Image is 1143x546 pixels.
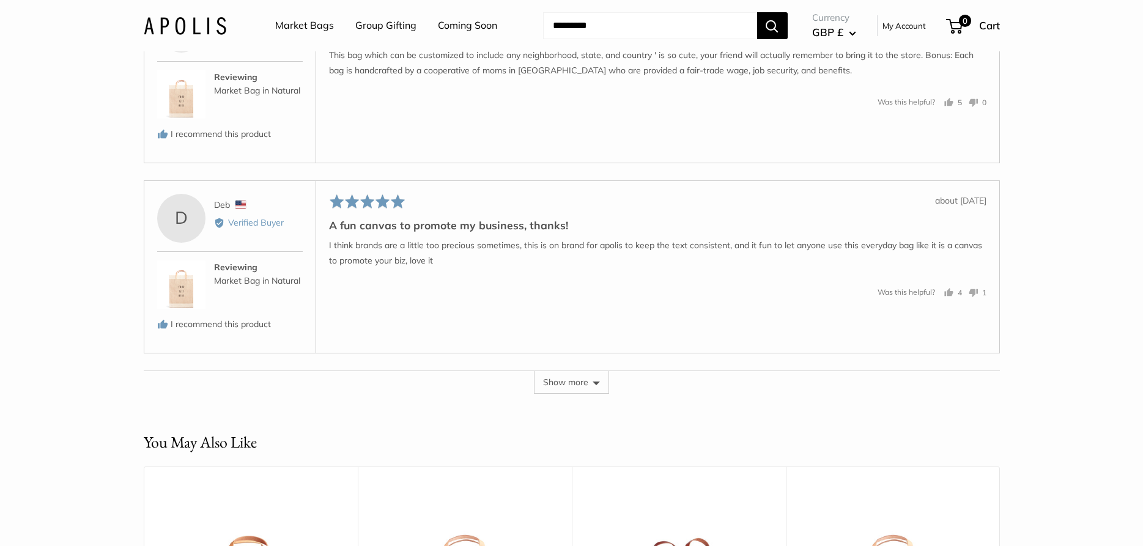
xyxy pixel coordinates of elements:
[935,195,986,206] span: about [DATE]
[944,287,962,298] button: Yes
[214,199,230,210] span: Deb
[157,260,206,309] img: Market Bag in Natural
[812,26,843,39] span: GBP £
[329,218,986,233] h2: A fun canvas to promote my business, thanks!
[757,12,788,39] button: Search
[355,17,416,35] a: Group Gifting
[214,216,302,229] div: Verified Buyer
[214,70,302,84] div: Reviewing
[878,288,935,297] span: Was this helpful?
[329,48,986,78] p: This bag which can be customized to include any neighborhood, state, and country ' is so cute, yo...
[157,317,303,331] div: I recommend this product
[878,98,935,107] span: Was this helpful?
[979,19,1000,32] span: Cart
[964,97,986,108] button: No
[944,97,962,108] button: Yes
[275,17,334,35] a: Market Bags
[329,238,986,268] p: I think brands are a little too precious sometimes, this is on brand for apolis to keep the text ...
[144,17,226,34] img: Apolis
[812,23,856,42] button: GBP £
[214,275,300,286] a: Market Bag in Natural
[144,430,257,454] h2: You May Also Like
[214,260,302,274] div: Reviewing
[882,18,926,33] a: My Account
[438,17,497,35] a: Coming Soon
[157,127,303,141] div: I recommend this product
[214,85,300,96] a: Market Bag in Natural
[534,371,609,394] button: Show more
[947,16,1000,35] a: 0 Cart
[157,70,206,119] img: Market Bag in Natural
[812,9,856,26] span: Currency
[958,15,971,27] span: 0
[543,12,757,39] input: Search...
[964,287,986,298] button: No
[235,200,247,209] span: United States
[157,194,206,243] div: D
